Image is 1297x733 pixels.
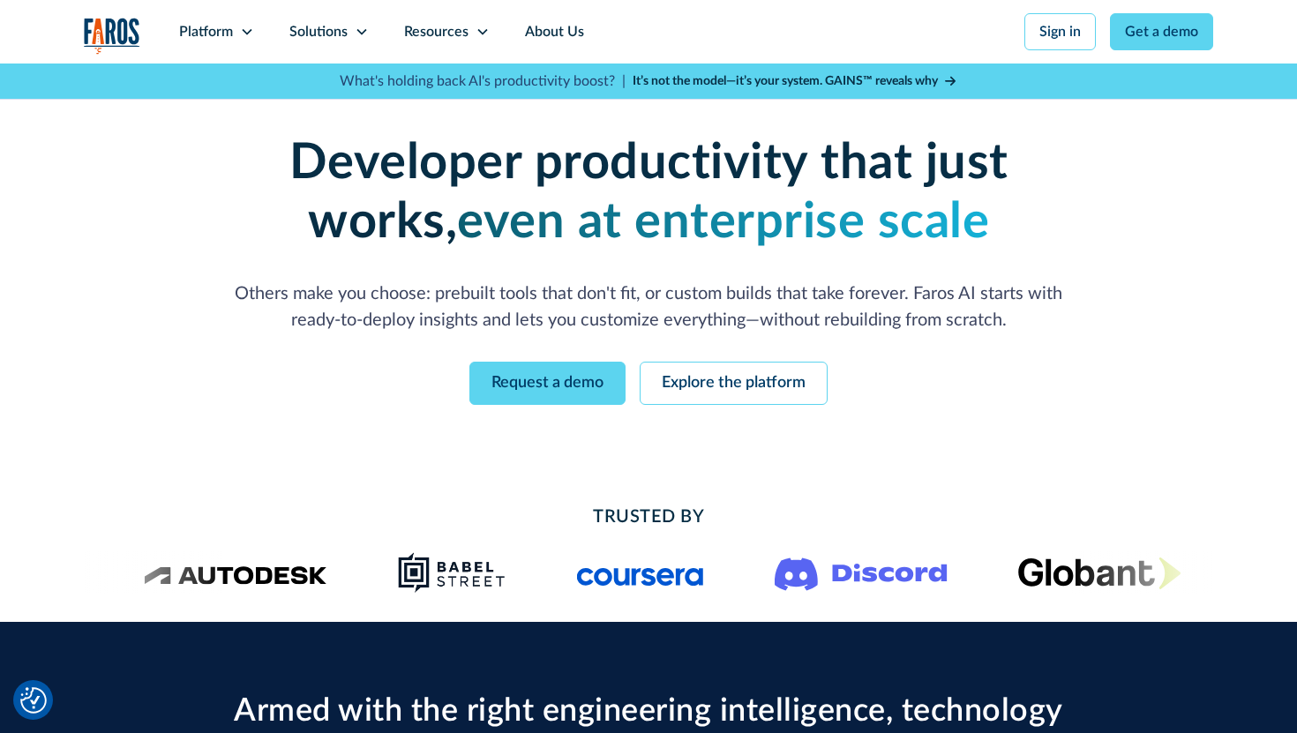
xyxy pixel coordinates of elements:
[404,21,469,42] div: Resources
[398,551,506,594] img: Babel Street logo png
[84,18,140,54] img: Logo of the analytics and reporting company Faros.
[633,72,957,91] a: It’s not the model—it’s your system. GAINS™ reveals why
[457,198,989,247] strong: even at enterprise scale
[289,21,348,42] div: Solutions
[775,554,948,591] img: Logo of the communication platform Discord.
[289,138,1008,247] strong: Developer productivity that just works,
[577,558,704,587] img: Logo of the online learning platform Coursera.
[225,504,1072,530] h2: Trusted By
[469,362,626,405] a: Request a demo
[1110,13,1213,50] a: Get a demo
[84,18,140,54] a: home
[633,75,938,87] strong: It’s not the model—it’s your system. GAINS™ reveals why
[20,687,47,714] img: Revisit consent button
[1024,13,1096,50] a: Sign in
[640,362,828,405] a: Explore the platform
[225,280,1072,333] p: Others make you choose: prebuilt tools that don't fit, or custom builds that take forever. Faros ...
[20,687,47,714] button: Cookie Settings
[340,71,626,92] p: What's holding back AI's productivity boost? |
[144,561,327,585] img: Logo of the design software company Autodesk.
[179,21,233,42] div: Platform
[1018,557,1181,589] img: Globant's logo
